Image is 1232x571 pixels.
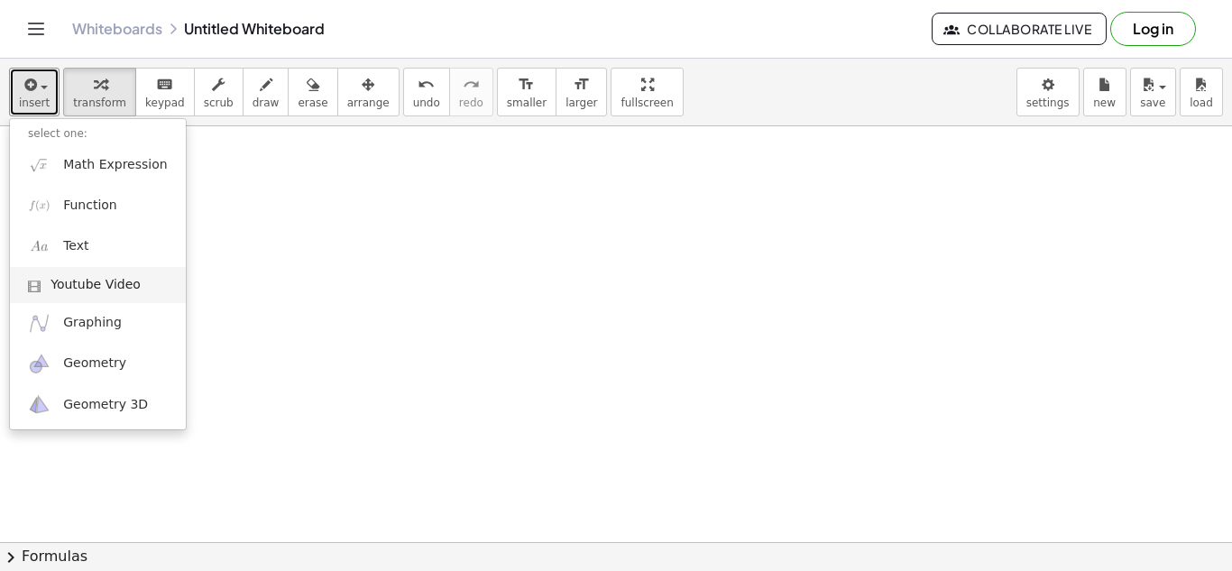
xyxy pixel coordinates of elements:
[243,68,290,116] button: draw
[1093,97,1116,109] span: new
[63,197,117,215] span: Function
[573,74,590,96] i: format_size
[135,68,195,116] button: keyboardkeypad
[73,97,126,109] span: transform
[28,153,51,176] img: sqrt_x.png
[10,226,186,267] a: Text
[10,185,186,226] a: Function
[1140,97,1165,109] span: save
[288,68,337,116] button: erase
[19,97,50,109] span: insert
[1026,97,1070,109] span: settings
[72,20,162,38] a: Whiteboards
[28,353,51,375] img: ggb-geometry.svg
[204,97,234,109] span: scrub
[63,396,148,414] span: Geometry 3D
[1130,68,1176,116] button: save
[337,68,400,116] button: arrange
[156,74,173,96] i: keyboard
[28,194,51,216] img: f_x.png
[611,68,683,116] button: fullscreen
[51,276,141,294] span: Youtube Video
[63,355,126,373] span: Geometry
[253,97,280,109] span: draw
[9,68,60,116] button: insert
[947,21,1091,37] span: Collaborate Live
[507,97,547,109] span: smaller
[621,97,673,109] span: fullscreen
[518,74,535,96] i: format_size
[28,235,51,258] img: Aa.png
[556,68,607,116] button: format_sizelarger
[10,384,186,425] a: Geometry 3D
[1016,68,1080,116] button: settings
[403,68,450,116] button: undoundo
[10,124,186,144] li: select one:
[28,393,51,416] img: ggb-3d.svg
[463,74,480,96] i: redo
[932,13,1107,45] button: Collaborate Live
[63,314,122,332] span: Graphing
[194,68,244,116] button: scrub
[418,74,435,96] i: undo
[459,97,483,109] span: redo
[347,97,390,109] span: arrange
[1190,97,1213,109] span: load
[1083,68,1126,116] button: new
[10,303,186,344] a: Graphing
[22,14,51,43] button: Toggle navigation
[124,168,484,438] iframe: GREATEST UFC No Commentary Moments! 🔥
[63,68,136,116] button: transform
[497,68,556,116] button: format_sizesmaller
[28,312,51,335] img: ggb-graphing.svg
[565,97,597,109] span: larger
[10,344,186,384] a: Geometry
[63,237,88,255] span: Text
[413,97,440,109] span: undo
[10,267,186,303] a: Youtube Video
[10,144,186,185] a: Math Expression
[63,156,167,174] span: Math Expression
[145,97,185,109] span: keypad
[449,68,493,116] button: redoredo
[298,97,327,109] span: erase
[1110,12,1196,46] button: Log in
[1180,68,1223,116] button: load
